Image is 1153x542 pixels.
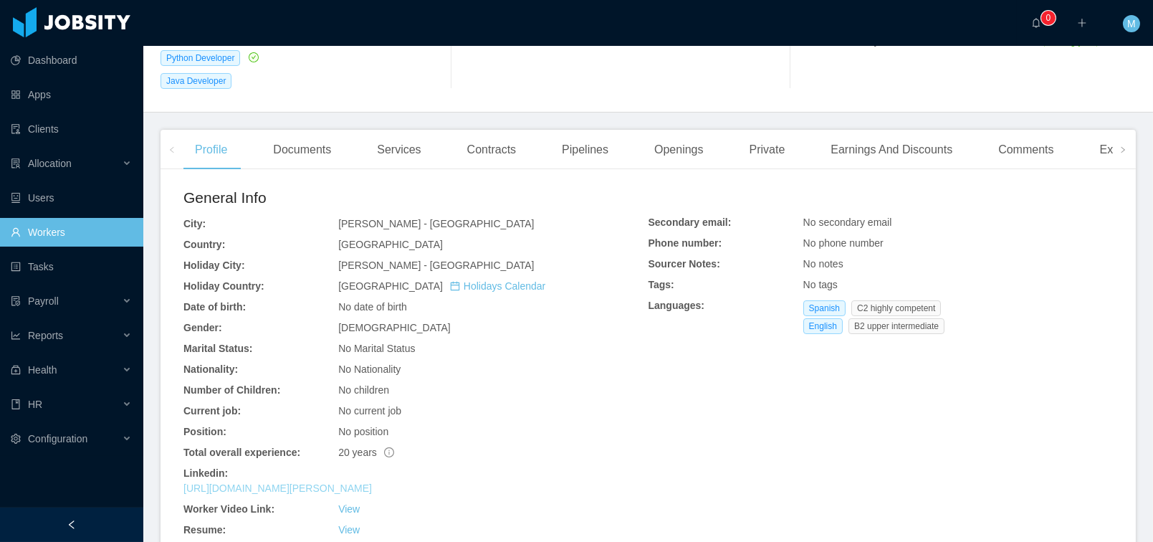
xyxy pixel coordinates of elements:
span: M [1127,15,1136,32]
b: Date of birth: [183,301,246,313]
b: Marital Status: [183,343,252,354]
b: Current job: [183,405,241,417]
div: Pipelines [550,130,620,170]
span: Payroll [28,295,59,307]
b: Resume: [183,524,226,536]
span: [PERSON_NAME] - [GEOGRAPHIC_DATA] [338,218,534,229]
div: Comments [987,130,1065,170]
span: Python Developer [161,50,240,66]
a: icon: calendarHolidays Calendar [450,280,545,292]
span: [PERSON_NAME] - [GEOGRAPHIC_DATA] [338,260,534,271]
a: icon: auditClients [11,115,132,143]
b: Secondary email: [649,217,732,228]
span: [GEOGRAPHIC_DATA] [338,239,443,250]
span: No date of birth [338,301,407,313]
b: City: [183,218,206,229]
span: Health [28,364,57,376]
span: No position [338,426,388,437]
i: icon: solution [11,158,21,168]
span: No Nationality [338,363,401,375]
span: No Marital Status [338,343,415,354]
b: Linkedin: [183,467,228,479]
b: Holiday Country: [183,280,264,292]
span: info-circle [384,447,394,457]
a: icon: profileTasks [11,252,132,281]
span: Allocation [28,158,72,169]
span: No current job [338,405,401,417]
b: Total overall experience: [183,447,300,458]
i: icon: plus [1077,18,1087,28]
div: Openings [643,130,715,170]
div: No tags [803,277,1113,293]
span: Spanish [803,300,846,316]
a: icon: robotUsers [11,184,132,212]
span: Configuration [28,433,87,444]
span: No phone number [803,237,884,249]
i: icon: book [11,399,21,409]
b: Tags: [649,279,674,290]
i: icon: line-chart [11,331,21,341]
div: Earnings And Discounts [819,130,964,170]
div: Private [738,130,797,170]
div: Contracts [456,130,527,170]
i: icon: calendar [450,281,460,291]
span: Java Developer [161,73,231,89]
b: Sourcer Notes: [649,258,720,270]
b: Phone number: [649,237,722,249]
sup: 0 [1041,11,1056,25]
div: Documents [262,130,343,170]
h2: General Info [183,186,649,209]
b: Position: [183,426,226,437]
span: C2 highly competent [851,300,941,316]
i: icon: bell [1031,18,1041,28]
a: icon: appstoreApps [11,80,132,109]
span: English [803,318,843,334]
div: Profile [183,130,239,170]
b: Nationality: [183,363,238,375]
span: 20 years [338,447,394,458]
i: icon: file-protect [11,296,21,306]
i: icon: right [1119,146,1126,153]
a: [URL][DOMAIN_NAME][PERSON_NAME] [183,482,372,494]
span: HR [28,399,42,410]
span: No secondary email [803,217,892,228]
span: Reports [28,330,63,341]
div: Services [365,130,432,170]
a: icon: pie-chartDashboard [11,46,132,75]
span: No notes [803,258,843,270]
a: View [338,524,360,536]
i: icon: check-circle [249,52,259,62]
b: Languages: [649,300,705,311]
i: icon: medicine-box [11,365,21,375]
span: [GEOGRAPHIC_DATA] [338,280,545,292]
span: B2 upper intermediate [848,318,944,334]
b: Holiday City: [183,260,245,271]
span: [DEMOGRAPHIC_DATA] [338,322,451,333]
b: Worker Video Link: [183,503,274,515]
i: icon: left [168,146,176,153]
span: No children [338,384,389,396]
a: icon: check-circle [246,52,259,63]
b: Number of Children: [183,384,280,396]
b: Gender: [183,322,222,333]
b: Country: [183,239,225,250]
a: icon: userWorkers [11,218,132,247]
a: View [338,503,360,515]
i: icon: setting [11,434,21,444]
